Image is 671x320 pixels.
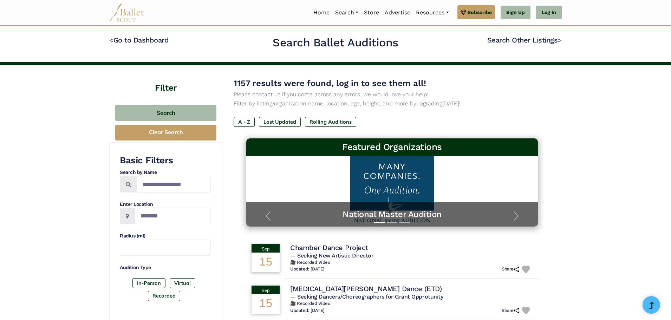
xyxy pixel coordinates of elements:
a: upgrading [416,100,442,107]
a: Home [311,5,332,20]
h6: Updated: [DATE] [290,266,325,272]
a: Search [332,5,361,20]
a: Advertise [382,5,413,20]
h4: Filter [109,65,222,94]
code: < [109,35,113,44]
span: — Seeking Dancers/Choreographers for Grant Opprotunity [290,293,443,300]
img: gem.svg [461,8,466,16]
label: Rolling Auditions [305,117,356,127]
label: Recorded [148,291,180,301]
button: Slide 2 [387,218,397,227]
p: Please contact us if you come across any errors, we would love your help! [234,90,551,99]
h6: 🎥 Recorded Video [290,301,533,307]
h4: [MEDICAL_DATA][PERSON_NAME] Dance (ETD) [290,284,442,293]
h4: Chamber Dance Project [290,243,368,252]
a: National Master Audition [253,209,531,220]
a: Log In [536,6,562,20]
a: Store [361,5,382,20]
div: Sep [252,244,280,253]
p: Filter by listing/organization name, location, age, height, and more by [DATE]! [234,99,551,108]
a: Search Other Listings> [487,36,562,44]
a: Resources [413,5,451,20]
span: 1157 results were found, log in to see them all! [234,78,426,88]
label: In-Person [132,278,165,288]
div: 15 [252,253,280,272]
h4: Radius (mi) [120,233,211,240]
button: Search [115,105,216,121]
label: A - Z [234,117,255,127]
a: Sign Up [501,6,530,20]
h6: Updated: [DATE] [290,308,325,314]
h6: Share [502,308,519,314]
input: Search by names... [137,176,211,192]
label: Virtual [170,278,195,288]
h3: Basic Filters [120,155,211,166]
h2: Search Ballet Auditions [273,35,398,50]
span: — Seeking New Artistic Director [290,252,373,259]
span: Subscribe [468,8,492,16]
div: Sep [252,286,280,294]
button: Slide 3 [399,218,410,227]
div: 15 [252,294,280,314]
h4: Search by Name [120,169,211,176]
a: Subscribe [457,5,495,19]
h4: Enter Location [120,201,211,208]
code: > [558,35,562,44]
a: <Go to Dashboard [109,36,169,44]
button: Clear Search [115,125,216,141]
h3: Featured Organizations [252,141,532,153]
button: Slide 1 [374,218,385,227]
h4: Audition Type [120,264,211,271]
input: Location [135,208,211,224]
h6: 🎥 Recorded Video [290,260,533,266]
h6: Share [502,266,519,272]
label: Last Updated [259,117,301,127]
